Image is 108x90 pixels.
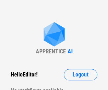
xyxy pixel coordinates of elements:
button: Logout [64,69,97,80]
div: APPRENTICE [36,48,66,55]
div: Hello Editor ! [11,69,38,80]
div: AI [68,48,73,55]
span: Logout [73,72,89,78]
img: Apprentice AI [40,22,68,48]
